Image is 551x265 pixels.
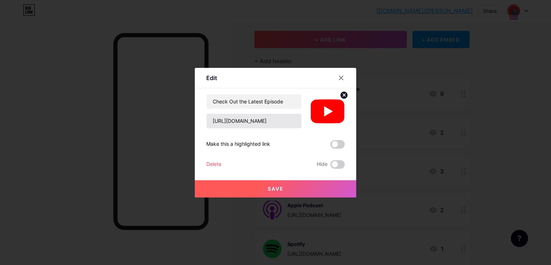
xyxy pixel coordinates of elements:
[207,94,301,109] input: Title
[317,160,328,169] span: Hide
[207,114,301,128] input: URL
[206,160,221,169] div: Delete
[268,186,284,192] span: Save
[206,74,217,82] div: Edit
[206,140,270,149] div: Make this a highlighted link
[310,94,345,129] img: link_thumbnail
[195,180,356,197] button: Save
